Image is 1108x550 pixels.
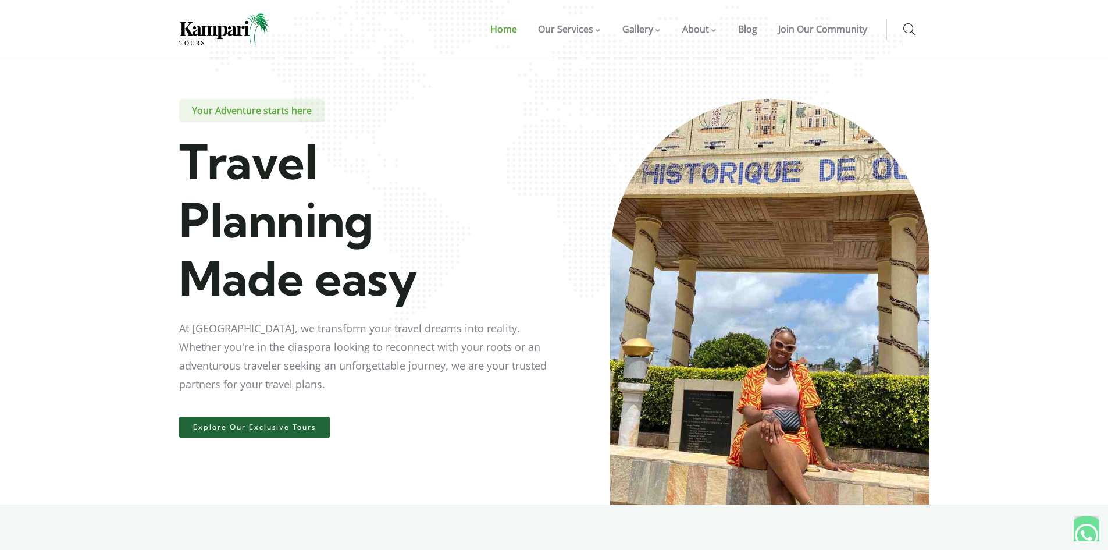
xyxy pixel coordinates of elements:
span: Gallery [622,23,653,36]
span: Your Adventure starts here [179,99,325,122]
a: Explore Our Exclusive Tours [179,417,330,438]
div: At [GEOGRAPHIC_DATA], we transform your travel dreams into reality. Whether you're in the diaspor... [179,307,553,393]
img: Home [179,13,269,45]
span: Join Our Community [778,23,867,36]
span: Travel Planning Made easy [179,132,418,308]
span: Our Services [538,23,593,36]
span: Explore Our Exclusive Tours [193,424,316,431]
span: About [682,23,709,36]
span: Blog [738,23,757,36]
span: Home [490,23,517,36]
